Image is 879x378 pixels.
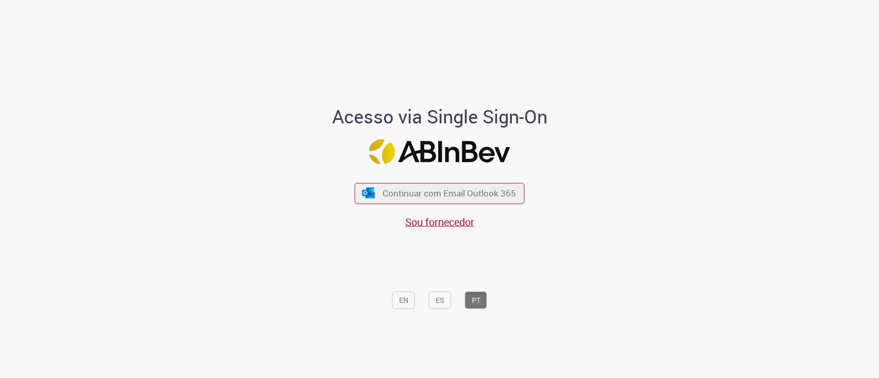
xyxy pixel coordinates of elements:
[355,183,525,204] button: ícone Azure/Microsoft 360 Continuar com Email Outlook 365
[297,106,582,127] h1: Acesso via Single Sign-On
[429,292,451,309] button: ES
[361,188,375,199] img: ícone Azure/Microsoft 360
[392,292,415,309] button: EN
[383,187,516,199] span: Continuar com Email Outlook 365
[369,139,510,165] img: Logo ABInBev
[465,292,487,309] button: PT
[405,215,474,229] a: Sou fornecedor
